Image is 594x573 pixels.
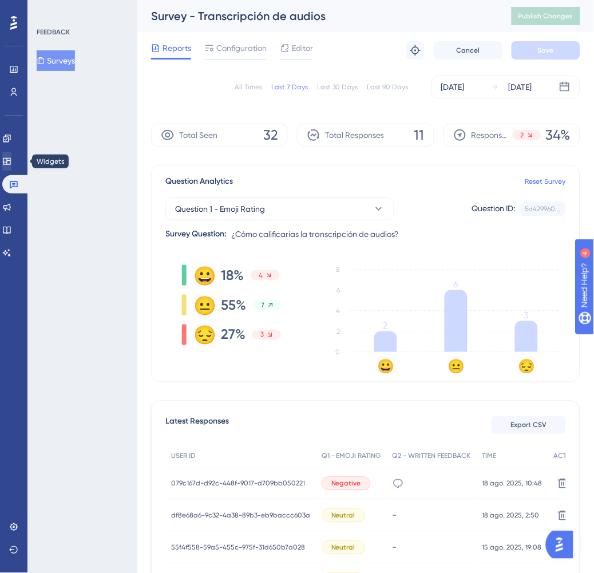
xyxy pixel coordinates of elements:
[221,266,244,284] span: 18%
[434,41,502,60] button: Cancel
[518,358,536,375] text: 😔
[37,50,75,71] button: Surveys
[518,11,573,21] span: Publish Changes
[337,327,340,335] tspan: 2
[472,128,508,142] span: Response Rate
[454,279,458,290] tspan: 6
[331,511,355,520] span: Neutral
[231,227,399,241] span: ¿Cómo calificarías la transcripción de audios?
[216,41,267,55] span: Configuration
[179,128,217,142] span: Total Seen
[331,479,361,488] span: Negative
[482,543,542,552] span: 15 ago. 2025, 19:08
[175,202,265,216] span: Question 1 - Emoji Rating
[546,126,571,144] span: 34%
[221,296,246,314] span: 55%
[292,41,313,55] span: Editor
[37,27,70,37] div: FEEDBACK
[482,452,497,461] span: TIME
[322,452,381,461] span: Q1 - EMOJI RATING
[472,201,516,216] div: Question ID:
[511,421,547,430] span: Export CSV
[492,416,566,434] button: Export CSV
[457,46,480,55] span: Cancel
[317,82,358,92] div: Last 30 Days
[441,80,465,94] div: [DATE]
[165,227,227,241] div: Survey Question:
[482,479,542,488] span: 18 ago. 2025, 10:48
[524,310,529,321] tspan: 3
[448,358,465,375] text: 😐
[525,204,561,214] div: 5d429960...
[393,510,471,521] div: -
[538,46,554,55] span: Save
[554,452,579,461] span: ACTION
[171,452,196,461] span: USER ID
[512,41,580,60] button: Save
[383,320,388,331] tspan: 2
[525,177,566,186] a: Reset Survey
[336,348,340,356] tspan: 0
[271,82,308,92] div: Last 7 Days
[325,128,384,142] span: Total Responses
[165,175,233,188] span: Question Analytics
[336,266,340,274] tspan: 8
[393,452,471,461] span: Q2 - WRITTEN FEEDBACK
[261,301,264,310] span: 7
[193,266,212,284] div: 😀
[163,41,191,55] span: Reports
[414,126,425,144] span: 11
[509,80,532,94] div: [DATE]
[79,6,82,15] div: 4
[367,82,409,92] div: Last 90 Days
[546,528,580,562] iframe: UserGuiding AI Assistant Launcher
[378,358,395,375] text: 😀
[171,511,310,520] span: df8e68a6-9c32-4a38-89b3-eb9baccc603a
[193,296,212,314] div: 😐
[27,3,72,17] span: Need Help?
[482,511,540,520] span: 18 ago. 2025, 2:50
[165,415,229,436] span: Latest Responses
[521,131,524,140] span: 2
[151,8,483,24] div: Survey - Transcripción de audios
[193,326,212,344] div: 😔
[263,126,278,144] span: 32
[331,543,355,552] span: Neutral
[171,479,305,488] span: 079c167d-d92c-448f-9017-d709bb050221
[260,330,264,339] span: 3
[221,326,245,344] span: 27%
[165,197,394,220] button: Question 1 - Emoji Rating
[171,543,305,552] span: 55f4f558-59a5-455c-975f-31d650b7a028
[512,7,580,25] button: Publish Changes
[393,542,471,553] div: -
[336,307,340,315] tspan: 4
[259,271,263,280] span: 4
[235,82,262,92] div: All Times
[337,286,340,294] tspan: 6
